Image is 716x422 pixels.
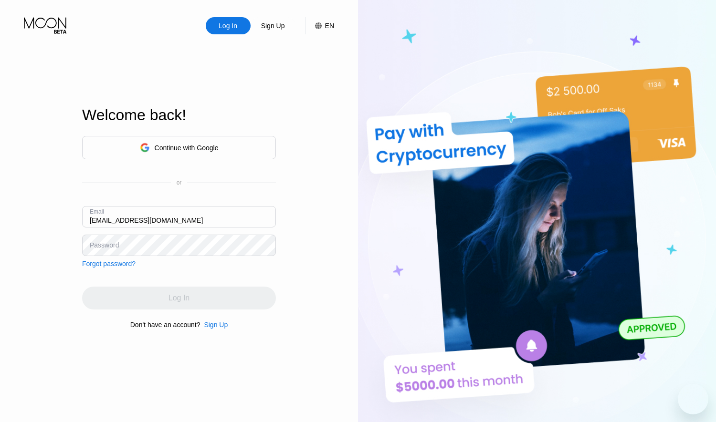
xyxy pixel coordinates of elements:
div: EN [305,17,334,34]
div: EN [325,22,334,30]
div: Welcome back! [82,106,276,124]
div: or [177,179,182,186]
div: Continue with Google [155,144,219,152]
div: Sign Up [200,321,228,329]
div: Email [90,208,104,215]
div: Forgot password? [82,260,136,268]
div: Log In [206,17,251,34]
iframe: Button to launch messaging window [678,384,708,414]
div: Sign Up [204,321,228,329]
div: Password [90,241,119,249]
div: Continue with Google [82,136,276,159]
div: Sign Up [251,17,295,34]
div: Don't have an account? [130,321,200,329]
div: Sign Up [260,21,286,31]
div: Log In [218,21,238,31]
